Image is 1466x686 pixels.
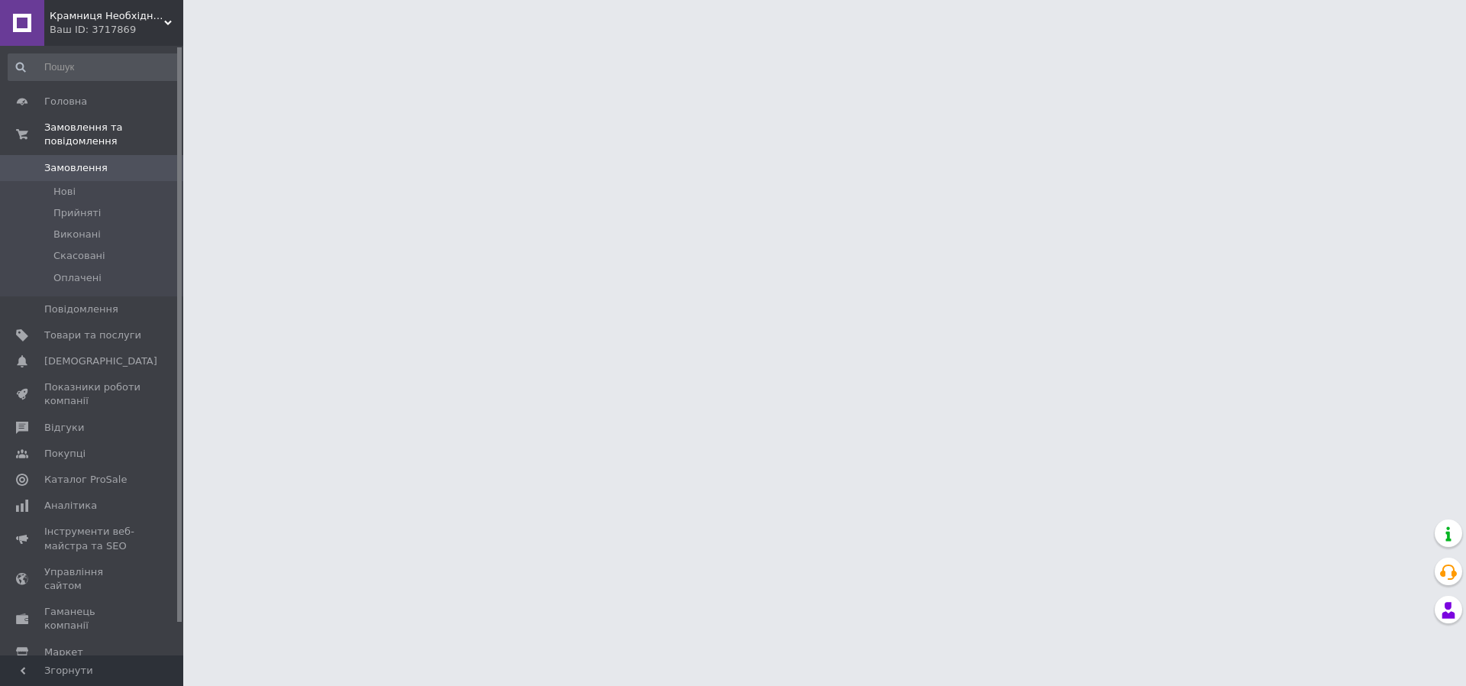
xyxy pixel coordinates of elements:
span: Скасовані [53,249,105,263]
span: Інструменти веб-майстра та SEO [44,525,141,552]
input: Пошук [8,53,180,81]
span: Крамниця Необхідних Речей [50,9,164,23]
span: Маркет [44,646,83,659]
div: Ваш ID: 3717869 [50,23,183,37]
span: Каталог ProSale [44,473,127,487]
span: Аналітика [44,499,97,513]
span: Управління сайтом [44,565,141,593]
span: Покупці [44,447,86,461]
span: Повідомлення [44,303,118,316]
span: Оплачені [53,271,102,285]
span: [DEMOGRAPHIC_DATA] [44,354,157,368]
span: Товари та послуги [44,328,141,342]
span: Показники роботи компанії [44,380,141,408]
span: Гаманець компанії [44,605,141,633]
span: Виконані [53,228,101,241]
span: Відгуки [44,421,84,435]
span: Нові [53,185,76,199]
span: Замовлення та повідомлення [44,121,183,148]
span: Головна [44,95,87,108]
span: Замовлення [44,161,108,175]
span: Прийняті [53,206,101,220]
